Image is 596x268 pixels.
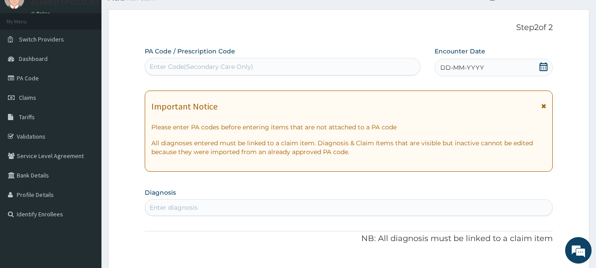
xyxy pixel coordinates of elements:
h1: Important Notice [151,102,217,111]
span: DD-MM-YYYY [440,63,484,72]
label: PA Code / Prescription Code [145,47,235,56]
label: Diagnosis [145,188,176,197]
div: Chat with us now [46,49,148,61]
div: Enter diagnosis [150,203,198,212]
textarea: Type your message and hit 'Enter' [4,176,168,207]
p: NB: All diagnosis must be linked to a claim item [145,233,553,245]
span: Tariffs [19,113,35,121]
p: All diagnoses entered must be linked to a claim item. Diagnosis & Claim Items that are visible bu... [151,139,547,156]
p: Step 2 of 2 [145,23,553,33]
span: Switch Providers [19,35,64,43]
div: Enter Code(Secondary Care Only) [150,62,253,71]
div: Minimize live chat window [145,4,166,26]
span: We're online! [51,79,122,168]
label: Encounter Date [435,47,485,56]
span: Claims [19,94,36,102]
p: Please enter PA codes before entering items that are not attached to a PA code [151,123,547,132]
span: Dashboard [19,55,48,63]
img: d_794563401_company_1708531726252_794563401 [16,44,36,66]
a: Online [31,11,52,17]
